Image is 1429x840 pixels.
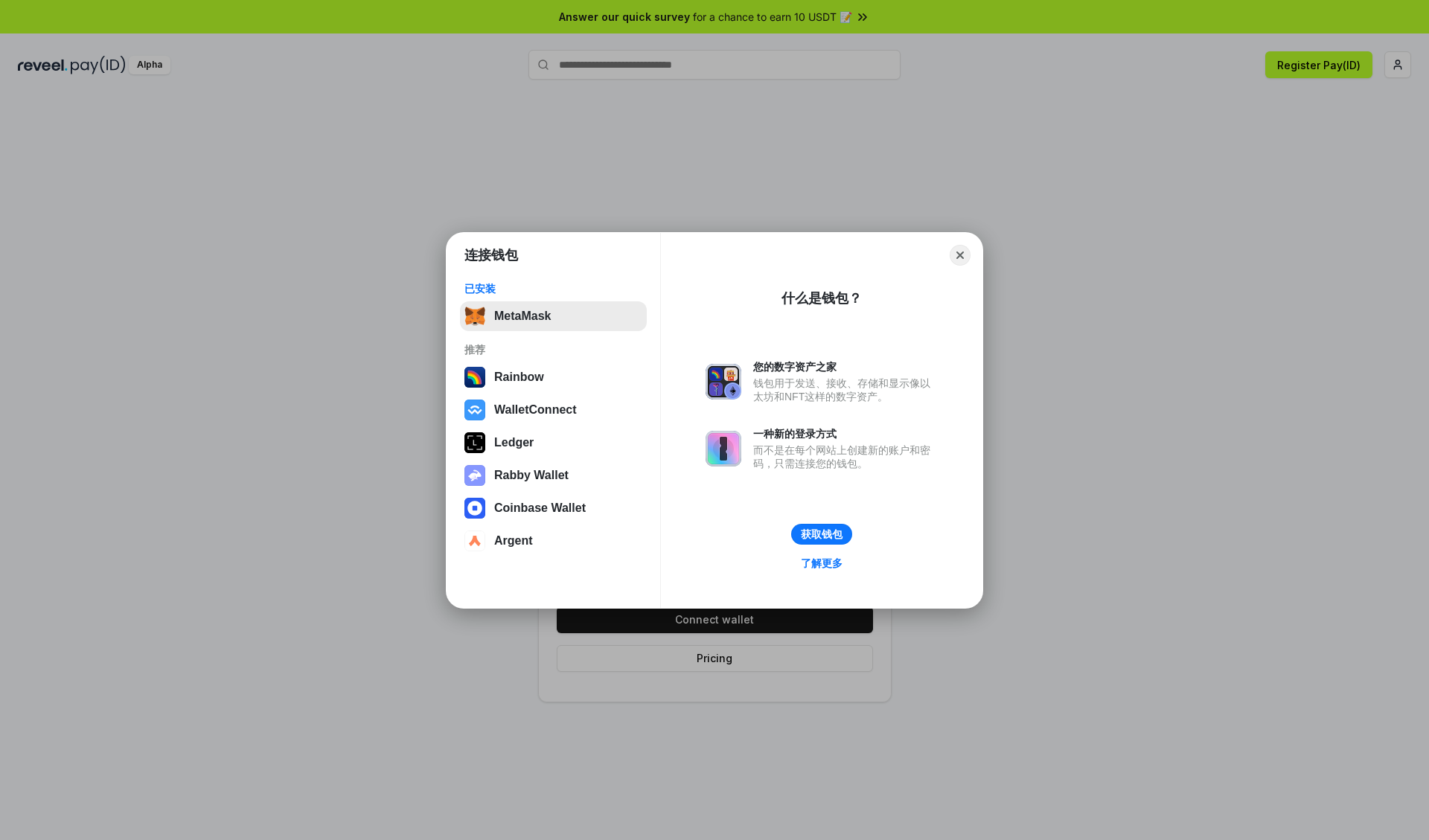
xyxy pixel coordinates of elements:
[494,469,569,482] div: Rabby Wallet
[950,245,971,266] button: Close
[460,461,647,490] button: Rabby Wallet
[494,436,534,449] div: Ledger
[791,524,852,545] button: 获取钱包
[460,301,647,331] button: MetaMask
[464,343,642,356] div: 推荐
[464,246,518,264] h1: 连接钱包
[494,310,551,323] div: MetaMask
[753,360,938,373] div: 您的数字资产之家
[792,554,851,573] a: 了解更多
[753,427,938,440] div: 一种新的登录方式
[753,443,938,470] div: 而不是在每个网站上创建新的账户和密码，只需连接您的钱包。
[706,431,741,467] img: svg+xml,%3Csvg%20xmlns%3D%22http%3A%2F%2Fwww.w3.org%2F2000%2Fsvg%22%20fill%3D%22none%22%20viewBox...
[460,428,647,458] button: Ledger
[801,557,843,570] div: 了解更多
[494,534,533,548] div: Argent
[460,395,647,425] button: WalletConnect
[464,432,485,453] img: svg+xml,%3Csvg%20xmlns%3D%22http%3A%2F%2Fwww.w3.org%2F2000%2Fsvg%22%20width%3D%2228%22%20height%3...
[494,371,544,384] div: Rainbow
[801,528,843,541] div: 获取钱包
[494,501,586,515] div: Coinbase Wallet
[464,530,485,551] img: svg+xml,%3Csvg%20width%3D%2228%22%20height%3D%2228%22%20viewBox%3D%220%200%2028%2028%22%20fill%3D...
[460,526,647,556] button: Argent
[464,465,485,486] img: svg+xml,%3Csvg%20xmlns%3D%22http%3A%2F%2Fwww.w3.org%2F2000%2Fsvg%22%20fill%3D%22none%22%20viewBox...
[706,364,741,400] img: svg+xml,%3Csvg%20xmlns%3D%22http%3A%2F%2Fwww.w3.org%2F2000%2Fsvg%22%20fill%3D%22none%22%20viewBox...
[464,282,642,295] div: 已安装
[753,376,938,403] div: 钱包用于发送、接收、存储和显示像以太坊和NFT这样的数字资产。
[464,498,485,519] img: svg+xml,%3Csvg%20width%3D%2228%22%20height%3D%2228%22%20viewBox%3D%220%200%2028%2028%22%20fill%3D...
[464,306,485,327] img: svg+xml,%3Csvg%20fill%3D%22none%22%20height%3D%2233%22%20viewBox%3D%220%200%2035%2033%22%20width%...
[460,362,647,392] button: Rainbow
[781,289,862,307] div: 什么是钱包？
[464,400,485,420] img: svg+xml,%3Csvg%20width%3D%2228%22%20height%3D%2228%22%20viewBox%3D%220%200%2028%2028%22%20fill%3D...
[494,403,577,417] div: WalletConnect
[460,493,647,523] button: Coinbase Wallet
[464,367,485,388] img: svg+xml,%3Csvg%20width%3D%22120%22%20height%3D%22120%22%20viewBox%3D%220%200%20120%20120%22%20fil...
